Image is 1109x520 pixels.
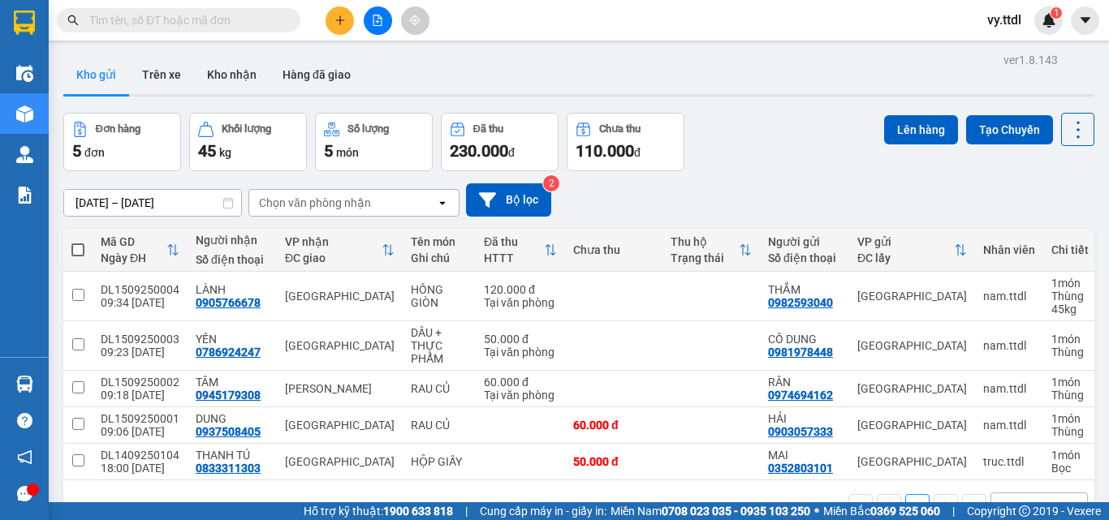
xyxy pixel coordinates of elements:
img: warehouse-icon [16,105,33,122]
img: warehouse-icon [16,376,33,393]
span: question-circle [17,413,32,428]
div: Trạng thái [671,251,739,264]
div: HẢI [768,412,841,425]
sup: 2 [543,175,559,191]
div: 45 kg [1051,303,1100,316]
span: 45 [198,141,216,161]
div: 1 món [1051,412,1100,425]
div: DL1509250002 [101,376,179,389]
div: 0945179308 [196,389,261,402]
th: Toggle SortBy [476,229,565,272]
button: aim [401,6,429,35]
div: 0982593040 [768,296,833,309]
div: MAI [768,449,841,462]
img: warehouse-icon [16,146,33,163]
div: 09:06 [DATE] [101,425,179,438]
div: [GEOGRAPHIC_DATA] [857,339,967,352]
span: 1 [1053,7,1059,19]
span: đơn [84,146,105,159]
span: search [67,15,79,26]
button: Đã thu230.000đ [441,113,559,171]
div: 10 / trang [1001,498,1051,514]
div: LÀNH [196,283,269,296]
div: Thùng [1051,425,1100,438]
span: Miền Bắc [823,502,940,520]
input: Select a date range. [64,190,241,216]
span: caret-down [1078,13,1093,28]
div: [GEOGRAPHIC_DATA] [857,419,967,432]
div: 0981978448 [768,346,833,359]
div: VP nhận [285,235,382,248]
div: 09:34 [DATE] [101,296,179,309]
button: Khối lượng45kg [189,113,307,171]
span: đ [508,146,515,159]
div: 09:18 [DATE] [101,389,179,402]
button: Bộ lọc [466,183,551,217]
span: aim [409,15,421,26]
div: 0786924247 [196,346,261,359]
div: DUNG [196,412,269,425]
div: 120.000 đ [484,283,557,296]
div: TÂM [196,376,269,389]
div: 0905766678 [196,296,261,309]
div: 0833311303 [196,462,261,475]
span: kg [219,146,231,159]
div: Người nhận [196,234,269,247]
span: vy.ttdl [974,10,1034,30]
div: Số lượng [347,123,389,135]
div: 1 món [1051,449,1100,462]
img: solution-icon [16,187,33,204]
div: 60.000 đ [484,376,557,389]
div: 1 món [1051,333,1100,346]
div: 0903057333 [768,425,833,438]
div: 50.000 đ [573,455,654,468]
div: Khối lượng [222,123,271,135]
img: icon-new-feature [1042,13,1056,28]
div: CÔ DUNG [768,333,841,346]
span: message [17,486,32,501]
button: file-add [364,6,392,35]
div: Chưa thu [599,123,641,135]
div: Chọn văn phòng nhận [259,195,371,211]
div: Tại văn phòng [484,296,557,309]
div: 1 món [1051,376,1100,389]
div: 0352803101 [768,462,833,475]
div: nam.ttdl [983,290,1035,303]
button: plus [326,6,354,35]
button: Đơn hàng5đơn [63,113,181,171]
div: Số điện thoại [196,253,269,266]
div: Người gửi [768,235,841,248]
div: [GEOGRAPHIC_DATA] [285,419,395,432]
th: Toggle SortBy [93,229,188,272]
span: Cung cấp máy in - giấy in: [480,502,606,520]
span: 5 [324,141,333,161]
span: | [465,502,468,520]
span: 5 [72,141,81,161]
span: 110.000 [576,141,634,161]
div: [GEOGRAPHIC_DATA] [285,455,395,468]
div: 50.000 đ [484,333,557,346]
button: Số lượng5món [315,113,433,171]
div: THANH TÚ [196,449,269,462]
button: Tạo Chuyến [966,115,1053,144]
input: Tìm tên, số ĐT hoặc mã đơn [89,11,281,29]
div: [GEOGRAPHIC_DATA] [857,382,967,395]
div: 60.000 đ [573,419,654,432]
div: Ghi chú [411,251,468,264]
div: THẮM [768,283,841,296]
span: plus [334,15,346,26]
strong: 0369 525 060 [870,505,940,518]
div: 1 món [1051,277,1100,290]
span: notification [17,449,32,465]
svg: open [436,196,449,209]
div: Mã GD [101,235,166,248]
div: [GEOGRAPHIC_DATA] [857,455,967,468]
div: ver 1.8.143 [1003,51,1058,69]
div: Đã thu [484,235,544,248]
th: Toggle SortBy [849,229,975,272]
span: Hỗ trợ kỹ thuật: [304,502,453,520]
th: Toggle SortBy [662,229,760,272]
div: Số điện thoại [768,251,841,264]
div: Tên món [411,235,468,248]
span: ⚪️ [814,508,819,514]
